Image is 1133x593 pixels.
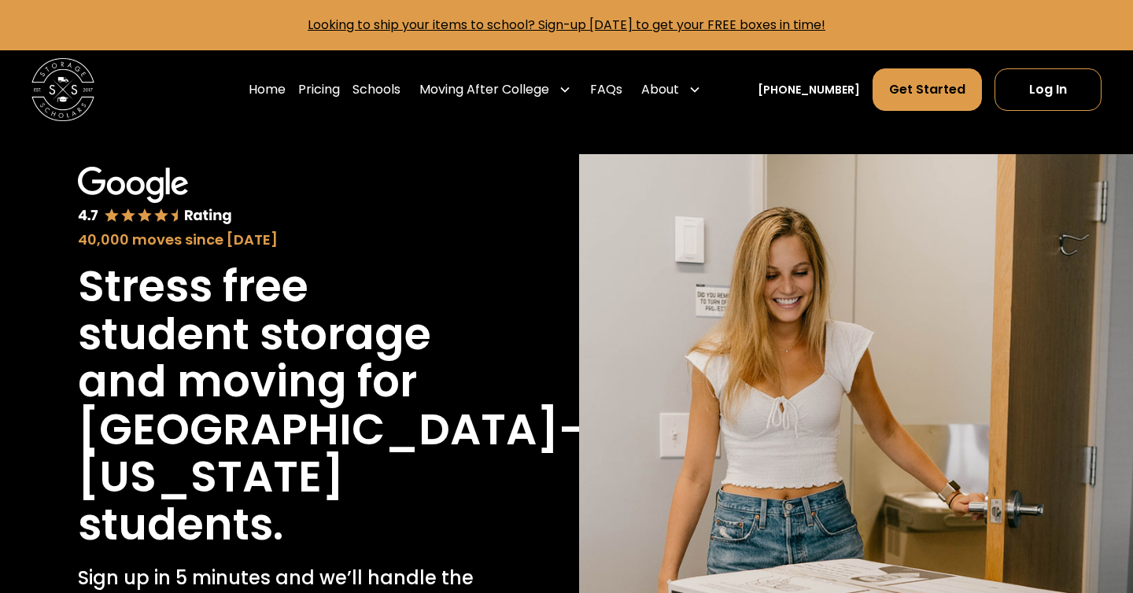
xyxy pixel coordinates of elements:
[590,68,622,112] a: FAQs
[419,80,549,99] div: Moving After College
[308,16,825,34] a: Looking to ship your items to school? Sign-up [DATE] to get your FREE boxes in time!
[758,82,860,98] a: [PHONE_NUMBER]
[873,68,982,111] a: Get Started
[641,80,679,99] div: About
[352,68,400,112] a: Schools
[78,501,283,549] h1: students.
[249,68,286,112] a: Home
[298,68,340,112] a: Pricing
[31,58,94,121] img: Storage Scholars main logo
[78,167,232,226] img: Google 4.7 star rating
[78,406,584,501] h1: [GEOGRAPHIC_DATA]-[US_STATE]
[78,229,477,250] div: 40,000 moves since [DATE]
[78,263,477,406] h1: Stress free student storage and moving for
[995,68,1102,111] a: Log In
